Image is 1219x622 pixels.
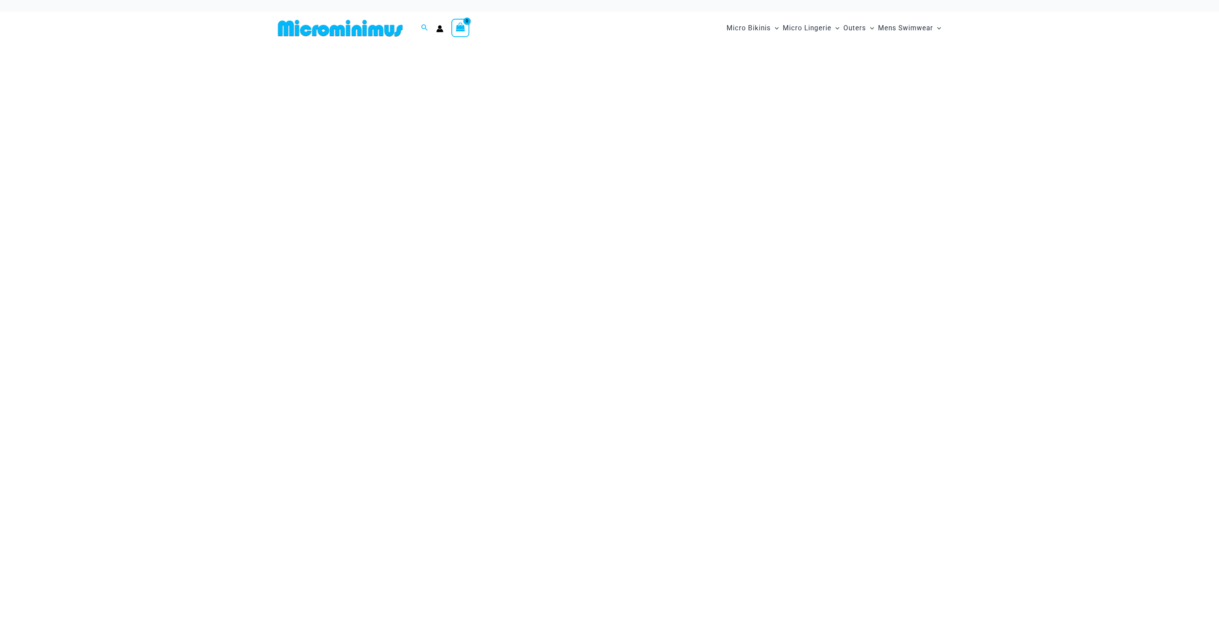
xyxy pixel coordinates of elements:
[843,18,866,38] span: Outers
[436,25,443,32] a: Account icon link
[725,16,781,40] a: Micro BikinisMenu ToggleMenu Toggle
[451,19,470,37] a: View Shopping Cart, empty
[275,19,406,37] img: MM SHOP LOGO FLAT
[876,16,943,40] a: Mens SwimwearMenu ToggleMenu Toggle
[421,23,428,33] a: Search icon link
[783,18,831,38] span: Micro Lingerie
[866,18,874,38] span: Menu Toggle
[727,18,771,38] span: Micro Bikinis
[878,18,933,38] span: Mens Swimwear
[933,18,941,38] span: Menu Toggle
[771,18,779,38] span: Menu Toggle
[841,16,876,40] a: OutersMenu ToggleMenu Toggle
[723,15,945,41] nav: Site Navigation
[831,18,839,38] span: Menu Toggle
[781,16,841,40] a: Micro LingerieMenu ToggleMenu Toggle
